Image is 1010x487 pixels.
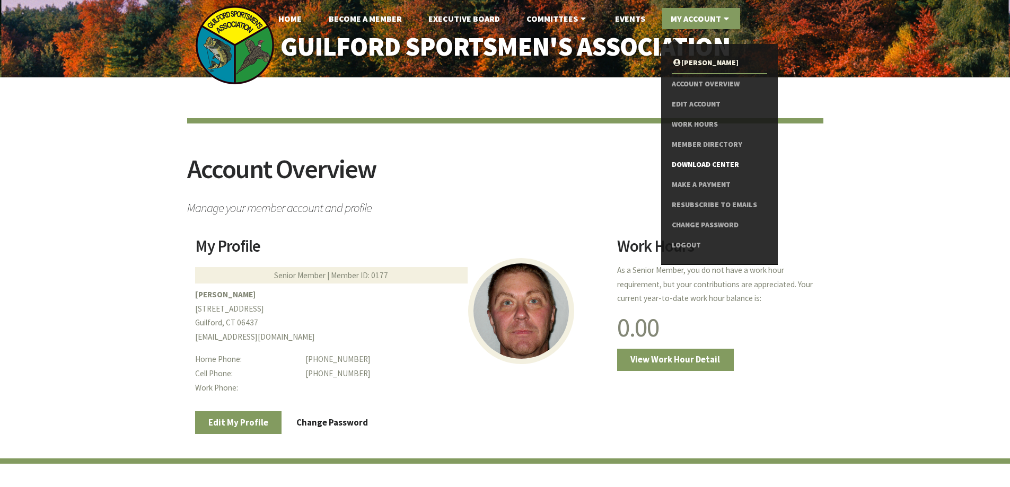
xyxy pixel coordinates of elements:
[672,53,767,73] a: [PERSON_NAME]
[187,196,823,214] span: Manage your member account and profile
[672,94,767,114] a: Edit Account
[672,74,767,94] a: Account Overview
[195,288,604,344] p: [STREET_ADDRESS] Guilford, CT 06437 [EMAIL_ADDRESS][DOMAIN_NAME]
[195,381,297,395] dt: Work Phone
[617,238,815,262] h2: Work Hours
[607,8,654,29] a: Events
[195,267,468,284] div: Senior Member | Member ID: 0177
[617,349,734,371] a: View Work Hour Detail
[672,215,767,235] a: Change Password
[617,263,815,306] p: As a Senior Member, you do not have a work hour requirement, but your contributions are appreciat...
[672,235,767,255] a: Logout
[672,114,767,135] a: Work Hours
[195,352,297,367] dt: Home Phone
[195,411,282,433] a: Edit My Profile
[672,195,767,215] a: Resubscribe to Emails
[195,238,604,262] h2: My Profile
[617,314,815,341] h1: 0.00
[320,8,410,29] a: Become A Member
[195,5,275,85] img: logo_sm.png
[662,8,740,29] a: My Account
[195,367,297,381] dt: Cell Phone
[672,175,767,195] a: Make a Payment
[672,155,767,175] a: Download Center
[420,8,508,29] a: Executive Board
[258,24,752,69] a: Guilford Sportsmen's Association
[283,411,382,433] a: Change Password
[195,289,256,299] b: [PERSON_NAME]
[518,8,597,29] a: Committees
[187,156,823,196] h2: Account Overview
[305,352,604,367] dd: [PHONE_NUMBER]
[672,135,767,155] a: Member Directory
[270,8,310,29] a: Home
[305,367,604,381] dd: [PHONE_NUMBER]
